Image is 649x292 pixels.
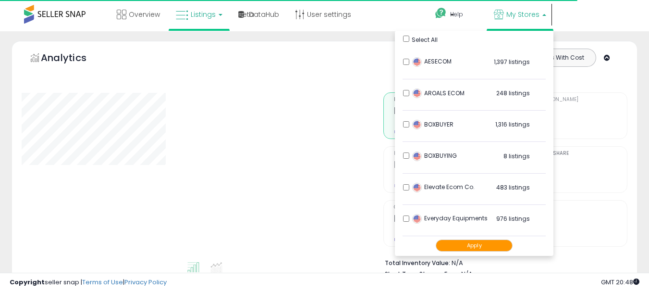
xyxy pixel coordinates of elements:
span: Profit [394,151,500,156]
h2: N/A [394,105,500,118]
h2: N/A [521,105,627,118]
h2: N/A [394,213,500,226]
img: usa.png [412,89,422,98]
span: 1,316 listings [495,120,530,128]
strong: Copyright [10,278,45,287]
span: Help [450,10,463,18]
span: Select All [412,36,438,44]
i: Get Help [435,7,447,19]
span: ROI [521,205,627,210]
span: 483 listings [496,183,530,191]
h5: Analytics [41,51,105,67]
small: Prev: N/A [394,183,413,189]
img: usa.png [412,214,422,224]
button: Apply [436,240,513,252]
span: 1,397 listings [494,58,530,66]
img: usa.png [412,183,422,192]
h2: N/A [394,159,500,172]
span: BOXBUYER [412,120,453,128]
img: usa.png [412,57,422,67]
span: Revenue [394,97,500,102]
span: My Stores [506,10,539,19]
span: Profit [PERSON_NAME] [521,97,627,102]
span: BOXBUYING [412,152,457,160]
span: Ordered Items [394,205,500,210]
h2: N/A [521,159,627,172]
img: usa.png [412,152,422,161]
span: Elevate Ecom Co. [412,183,475,191]
a: Terms of Use [82,278,123,287]
img: usa.png [412,120,422,129]
span: AESECOM [412,57,452,65]
span: 2025-10-10 20:48 GMT [601,278,639,287]
a: Privacy Policy [124,278,167,287]
div: seller snap | | [10,278,167,287]
b: Total Inventory Value: [385,259,450,267]
b: Short Term Storage Fees: [385,270,460,278]
span: 8 listings [503,152,530,160]
span: Overview [129,10,160,19]
small: Prev: N/A [394,129,413,135]
li: N/A [385,256,620,268]
button: Listings With Cost [524,51,593,64]
span: Listings [191,10,216,19]
h2: N/A [521,213,627,226]
span: Avg. Buybox Share [521,151,627,156]
span: AROALS ECOM [412,89,465,97]
span: 248 listings [496,89,530,97]
span: N/A [461,269,473,279]
span: Everyday Equipments [412,214,488,222]
span: DataHub [249,10,279,19]
span: 976 listings [496,215,530,223]
small: Prev: N/A [394,237,413,242]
